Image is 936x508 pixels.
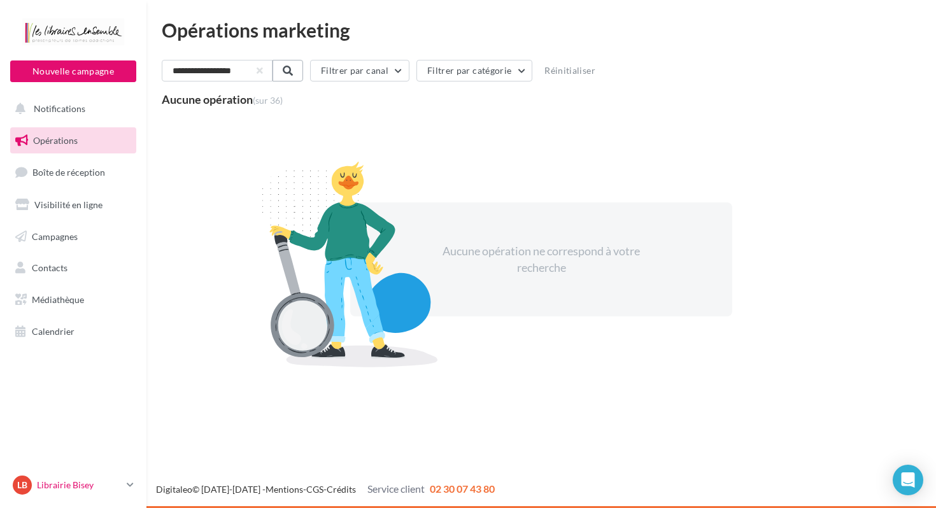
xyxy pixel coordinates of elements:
[416,60,532,81] button: Filtrer par catégorie
[8,286,139,313] a: Médiathèque
[306,484,323,495] a: CGS
[266,484,303,495] a: Mentions
[162,20,921,39] div: Opérations marketing
[8,318,139,345] a: Calendrier
[34,103,85,114] span: Notifications
[893,465,923,495] div: Open Intercom Messenger
[37,479,122,491] p: Librairie Bisey
[156,484,495,495] span: © [DATE]-[DATE] - - -
[33,135,78,146] span: Opérations
[8,255,139,281] a: Contacts
[8,192,139,218] a: Visibilité en ligne
[32,167,105,178] span: Boîte de réception
[367,483,425,495] span: Service client
[8,95,134,122] button: Notifications
[253,95,283,106] span: (sur 36)
[8,159,139,186] a: Boîte de réception
[10,473,136,497] a: LB Librairie Bisey
[156,484,192,495] a: Digitaleo
[17,479,27,491] span: LB
[8,127,139,154] a: Opérations
[539,63,600,78] button: Réinitialiser
[327,484,356,495] a: Crédits
[10,60,136,82] button: Nouvelle campagne
[430,483,495,495] span: 02 30 07 43 80
[310,60,409,81] button: Filtrer par canal
[32,326,74,337] span: Calendrier
[32,294,84,305] span: Médiathèque
[432,243,651,276] div: Aucune opération ne correspond à votre recherche
[162,94,283,105] div: Aucune opération
[8,223,139,250] a: Campagnes
[32,230,78,241] span: Campagnes
[32,262,67,273] span: Contacts
[34,199,103,210] span: Visibilité en ligne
